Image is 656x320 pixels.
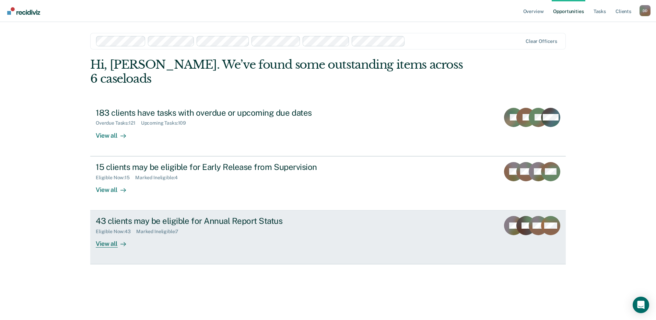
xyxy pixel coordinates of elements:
[96,175,135,181] div: Eligible Now : 15
[90,156,566,210] a: 15 clients may be eligible for Early Release from SupervisionEligible Now:15Marked Ineligible:4Vi...
[640,5,651,16] div: D D
[96,180,134,194] div: View all
[7,7,40,15] img: Recidiviz
[640,5,651,16] button: Profile dropdown button
[90,58,471,86] div: Hi, [PERSON_NAME]. We’ve found some outstanding items across 6 caseloads
[96,108,337,118] div: 183 clients have tasks with overdue or upcoming due dates
[90,102,566,156] a: 183 clients have tasks with overdue or upcoming due datesOverdue Tasks:121Upcoming Tasks:109View all
[96,162,337,172] div: 15 clients may be eligible for Early Release from Supervision
[96,120,141,126] div: Overdue Tasks : 121
[136,229,184,235] div: Marked Ineligible : 7
[96,216,337,226] div: 43 clients may be eligible for Annual Report Status
[141,120,192,126] div: Upcoming Tasks : 109
[90,210,566,264] a: 43 clients may be eligible for Annual Report StatusEligible Now:43Marked Ineligible:7View all
[96,229,136,235] div: Eligible Now : 43
[96,126,134,139] div: View all
[135,175,183,181] div: Marked Ineligible : 4
[96,235,134,248] div: View all
[633,297,649,313] div: Open Intercom Messenger
[526,38,557,44] div: Clear officers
